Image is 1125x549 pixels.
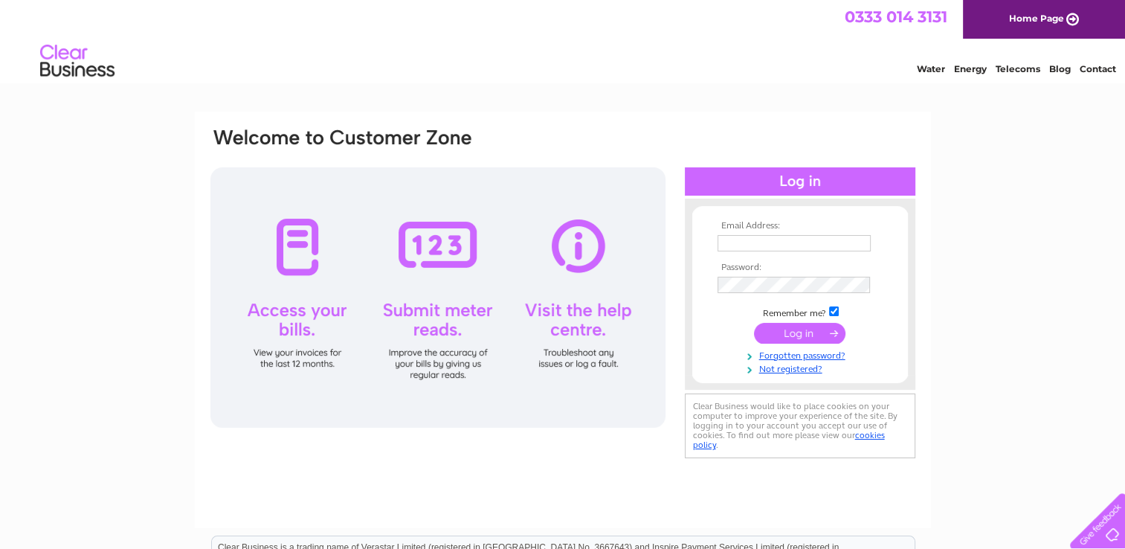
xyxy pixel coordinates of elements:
[917,63,945,74] a: Water
[1080,63,1116,74] a: Contact
[718,347,886,362] a: Forgotten password?
[954,63,987,74] a: Energy
[685,394,915,458] div: Clear Business would like to place cookies on your computer to improve your experience of the sit...
[718,361,886,375] a: Not registered?
[693,430,885,450] a: cookies policy
[714,304,886,319] td: Remember me?
[996,63,1040,74] a: Telecoms
[754,323,845,344] input: Submit
[845,7,947,26] a: 0333 014 3131
[1049,63,1071,74] a: Blog
[39,39,115,84] img: logo.png
[212,8,915,72] div: Clear Business is a trading name of Verastar Limited (registered in [GEOGRAPHIC_DATA] No. 3667643...
[714,263,886,273] th: Password:
[714,221,886,231] th: Email Address:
